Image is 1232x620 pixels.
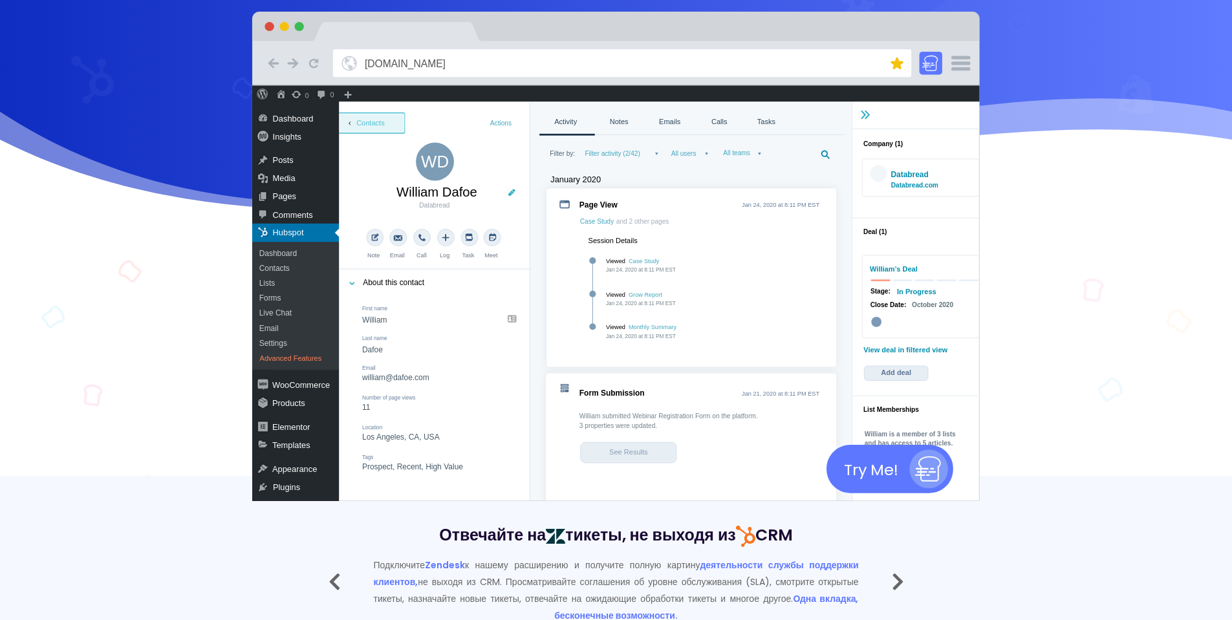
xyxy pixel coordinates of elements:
[365,58,446,70] text: [DOMAIN_NAME]
[755,524,793,546] font: CRM
[565,524,736,546] font: тикеты, не выходя из
[736,526,755,547] img: Хабспот
[465,559,700,572] font: к нашему расширению и получите полную картину
[439,524,546,546] font: Отвечайте на
[374,575,859,605] font: не выходя из CRM. Просматривайте соглашения об уровне обслуживания (SLA), смотрите открытые тикет...
[844,459,898,480] text: Try Me!
[546,529,565,544] img: Зендеск
[374,559,859,588] font: деятельности службы поддержки клиентов,
[374,559,426,572] font: Подключите
[425,559,465,572] font: Zendesk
